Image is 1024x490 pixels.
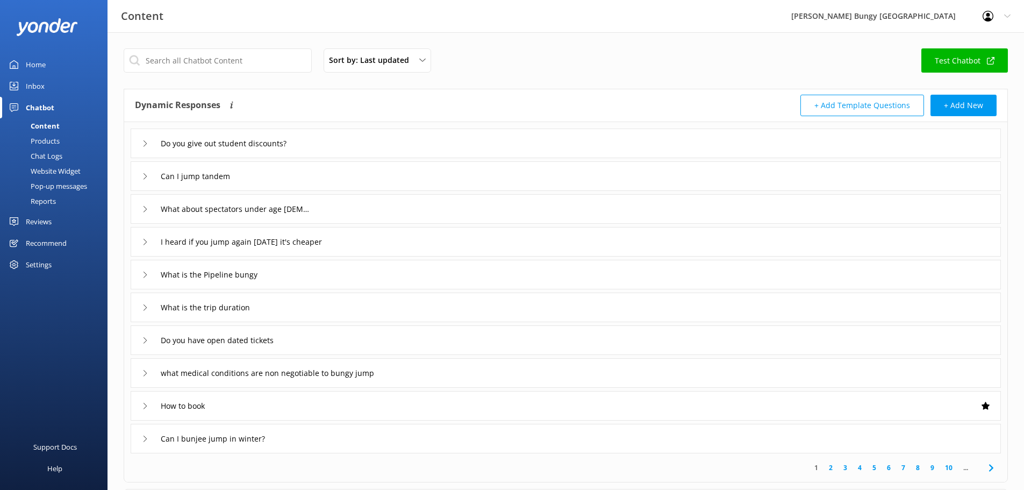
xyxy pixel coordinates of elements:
[33,436,77,458] div: Support Docs
[329,54,416,66] span: Sort by: Last updated
[47,458,62,479] div: Help
[26,232,67,254] div: Recommend
[6,179,108,194] a: Pop-up messages
[124,48,312,73] input: Search all Chatbot Content
[6,133,108,148] a: Products
[26,75,45,97] div: Inbox
[925,463,940,473] a: 9
[121,8,163,25] h3: Content
[6,118,60,133] div: Content
[958,463,973,473] span: ...
[6,194,108,209] a: Reports
[921,48,1008,73] a: Test Chatbot
[6,164,108,179] a: Website Widget
[6,194,56,209] div: Reports
[867,463,882,473] a: 5
[896,463,911,473] a: 7
[6,148,62,164] div: Chat Logs
[26,97,54,118] div: Chatbot
[853,463,867,473] a: 4
[135,95,220,116] h4: Dynamic Responses
[809,463,824,473] a: 1
[6,118,108,133] a: Content
[838,463,853,473] a: 3
[6,133,60,148] div: Products
[911,463,925,473] a: 8
[26,211,52,232] div: Reviews
[824,463,838,473] a: 2
[800,95,924,116] button: + Add Template Questions
[16,18,78,36] img: yonder-white-logo.png
[930,95,997,116] button: + Add New
[6,164,81,179] div: Website Widget
[940,463,958,473] a: 10
[6,148,108,164] a: Chat Logs
[882,463,896,473] a: 6
[26,54,46,75] div: Home
[6,179,87,194] div: Pop-up messages
[26,254,52,275] div: Settings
